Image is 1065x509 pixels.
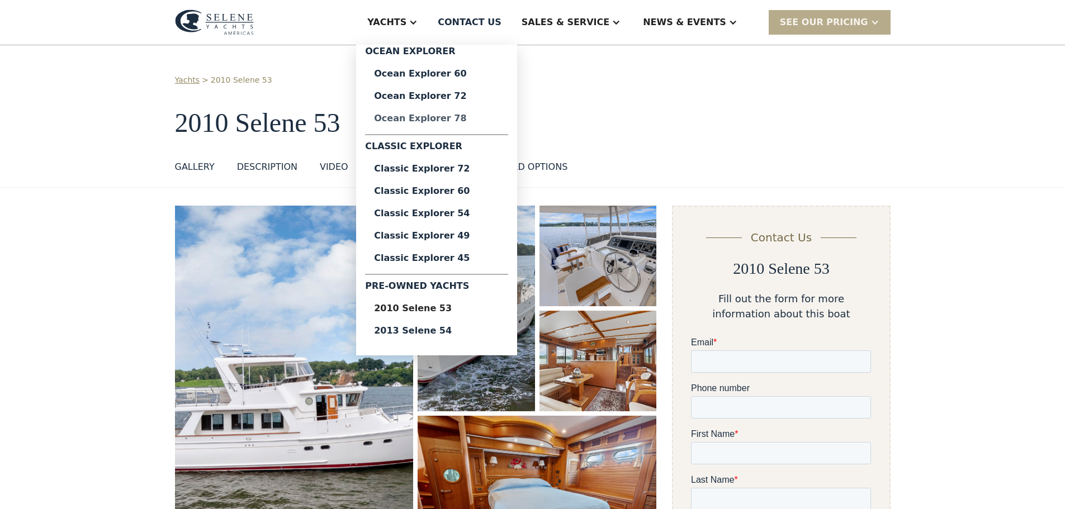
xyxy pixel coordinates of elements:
div: Pre-Owned Yachts [365,279,508,297]
a: DESCRIPTION [237,160,297,178]
a: Ocean Explorer 78 [365,107,508,130]
a: 2013 Selene 54 [365,320,508,342]
div: Ocean Explorer 72 [374,92,499,101]
a: Classic Explorer 45 [365,247,508,269]
img: logo [175,9,254,35]
div: Ocean Explorer 60 [374,69,499,78]
a: Classic Explorer 60 [365,180,508,202]
div: DESCRIPTION [237,160,297,174]
div: VIDEO [320,160,348,174]
h2: 2010 Selene 53 [733,259,830,278]
strong: I want to subscribe to your Newsletter. [3,248,127,268]
a: Yachts [175,74,200,86]
a: Ocean Explorer 72 [365,85,508,107]
div: Sales & Service [522,16,609,29]
div: Fill out the form for more information about this boat [691,291,871,321]
div: SEE Our Pricing [769,10,891,34]
a: Classic Explorer 49 [365,225,508,247]
div: Yachts [367,16,406,29]
input: I want to subscribe to your Newsletter.Unsubscribe any time by clicking the link at the bottom of... [3,249,10,256]
div: GALLERY [175,160,215,174]
div: Ocean Explorer [365,45,508,63]
div: 2010 Selene 53 [374,304,499,313]
nav: Yachts [356,45,517,355]
div: Classic Explorer 49 [374,231,499,240]
div: Contact US [438,16,501,29]
div: Ocean Explorer 78 [374,114,499,123]
h1: 2010 Selene 53 [175,108,891,138]
div: Contact Us [751,229,812,246]
a: open lightbox [539,311,657,411]
a: 2010 Selene 53 [211,74,272,86]
a: 2010 Selene 53 [365,297,508,320]
div: News & EVENTS [643,16,726,29]
div: Classic Explorer 72 [374,164,499,173]
a: VIDEO [320,160,348,178]
div: 2013 Selene 54 [374,326,499,335]
div: Classic Explorer 45 [374,254,499,263]
a: STANDARD OPTIONS [476,160,568,178]
a: open lightbox [539,206,657,306]
div: Classic Explorer 54 [374,209,499,218]
span: Unsubscribe any time by clicking the link at the bottom of any message [3,248,180,278]
div: STANDARD OPTIONS [476,160,568,174]
a: Classic Explorer 72 [365,158,508,180]
div: Classic Explorer [365,140,508,158]
div: SEE Our Pricing [780,16,868,29]
a: Classic Explorer 54 [365,202,508,225]
a: Ocean Explorer 60 [365,63,508,85]
a: GALLERY [175,160,215,178]
div: > [202,74,209,86]
div: Classic Explorer 60 [374,187,499,196]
